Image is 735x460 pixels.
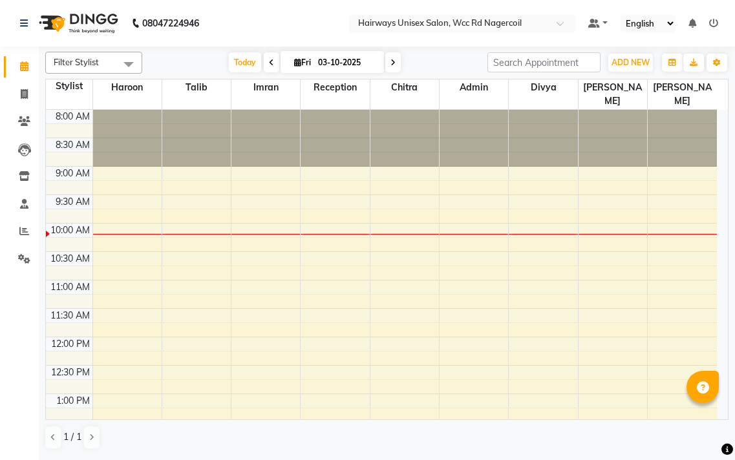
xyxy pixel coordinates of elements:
div: 11:30 AM [48,309,92,322]
span: Admin [440,79,508,96]
div: 1:00 PM [54,394,92,408]
span: 1 / 1 [63,430,81,444]
div: 10:00 AM [48,224,92,237]
div: 8:30 AM [53,138,92,152]
div: Stylist [46,79,92,93]
div: 12:30 PM [48,366,92,379]
input: 2025-10-03 [314,53,379,72]
div: 12:00 PM [48,337,92,351]
span: Reception [301,79,369,96]
span: Chitra [370,79,439,96]
div: 11:00 AM [48,280,92,294]
span: [PERSON_NAME] [579,79,647,109]
span: [PERSON_NAME] [648,79,717,109]
span: Fri [291,57,314,67]
span: Imran [231,79,300,96]
span: divya [509,79,577,96]
iframe: chat widget [681,408,722,447]
span: Talib [162,79,231,96]
div: 10:30 AM [48,252,92,266]
input: Search Appointment [487,52,601,72]
span: Haroon [93,79,162,96]
span: ADD NEW [612,57,650,67]
span: Filter Stylist [54,57,99,67]
button: ADD NEW [608,54,653,72]
div: 9:00 AM [53,167,92,180]
b: 08047224946 [142,5,199,41]
img: logo [33,5,122,41]
div: 9:30 AM [53,195,92,209]
span: Today [229,52,261,72]
div: 8:00 AM [53,110,92,123]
